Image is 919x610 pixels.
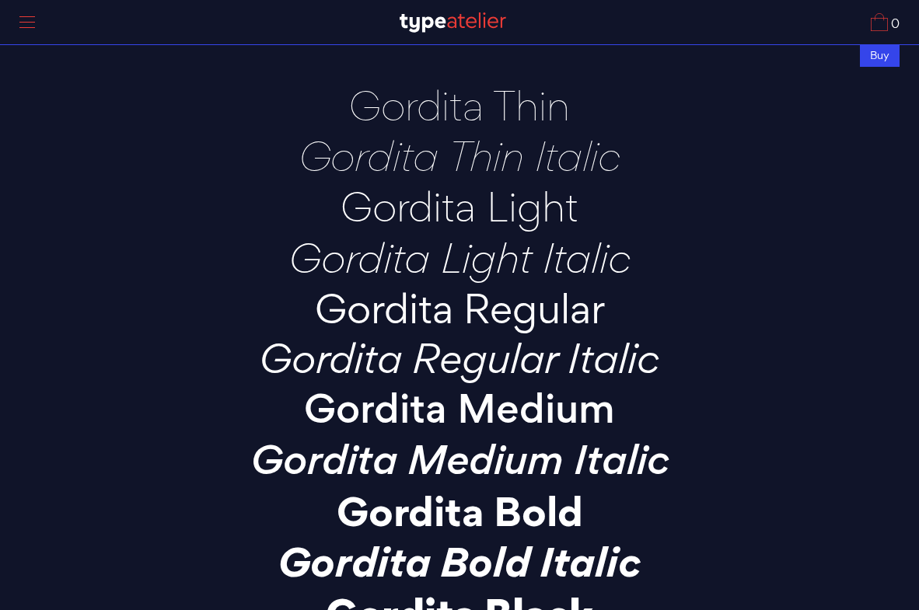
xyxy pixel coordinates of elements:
p: Gordita Regular Italic [187,337,732,380]
p: Gordita Thin [187,84,732,127]
p: Gordita Medium [187,388,732,430]
span: 0 [888,18,900,31]
p: Gordita Bold [187,490,732,532]
p: Gordita Light [187,185,732,228]
p: Gordita Thin Italic [187,134,732,177]
p: Gordita Light Italic [187,236,732,279]
img: Cart_Icon.svg [871,13,888,31]
p: Gordita Regular [187,287,732,329]
p: Gordita Bold Italic [187,540,732,583]
p: Gordita Medium Italic [187,438,732,481]
a: 0 [871,13,900,31]
img: TA_Logo.svg [400,12,506,33]
div: Buy [860,44,900,67]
